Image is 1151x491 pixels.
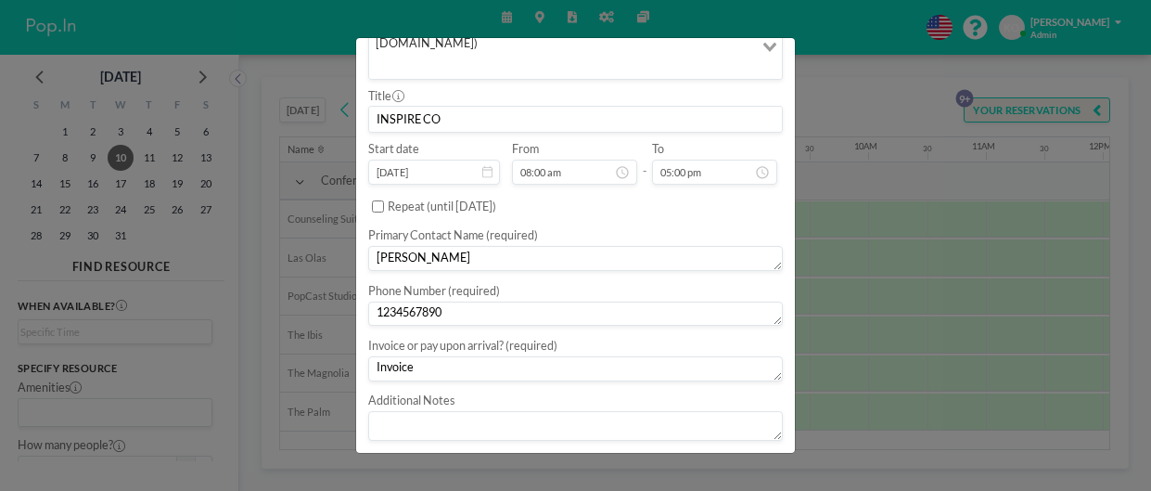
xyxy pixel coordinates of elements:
[369,107,782,132] input: Kyle's reservation
[369,16,782,79] div: Search for option
[652,142,664,157] label: To
[368,89,403,104] label: Title
[512,142,539,157] label: From
[368,228,538,243] label: Primary Contact Name (required)
[368,142,419,157] label: Start date
[368,284,500,299] label: Phone Number (required)
[368,339,557,354] label: Invoice or pay upon arrival? (required)
[368,394,454,408] label: Additional Notes
[388,200,496,214] label: Repeat (until [DATE])
[643,147,646,179] span: -
[371,56,751,75] input: Search for option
